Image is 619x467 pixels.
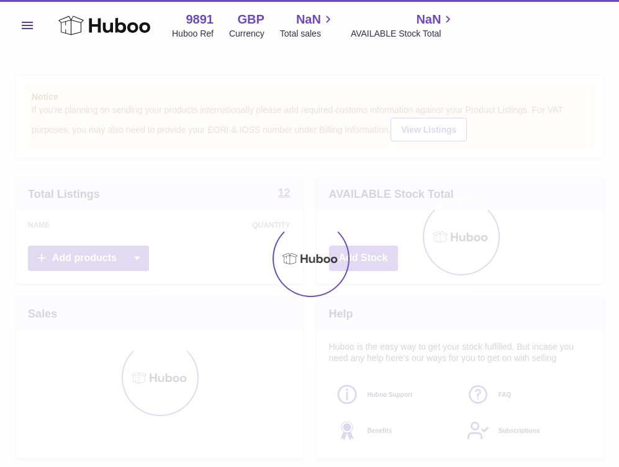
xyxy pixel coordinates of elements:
span: AVAILABLE Stock Total [351,28,456,40]
span: NaN [296,11,321,28]
a: NaN Total sales [280,11,335,40]
a: NaN AVAILABLE Stock Total [351,11,456,40]
strong: GBP [237,11,264,28]
div: Currency [229,28,264,40]
span: Total sales [280,28,335,40]
div: Huboo Ref [172,28,214,40]
span: NaN [416,11,441,28]
strong: 9891 [186,11,214,28]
